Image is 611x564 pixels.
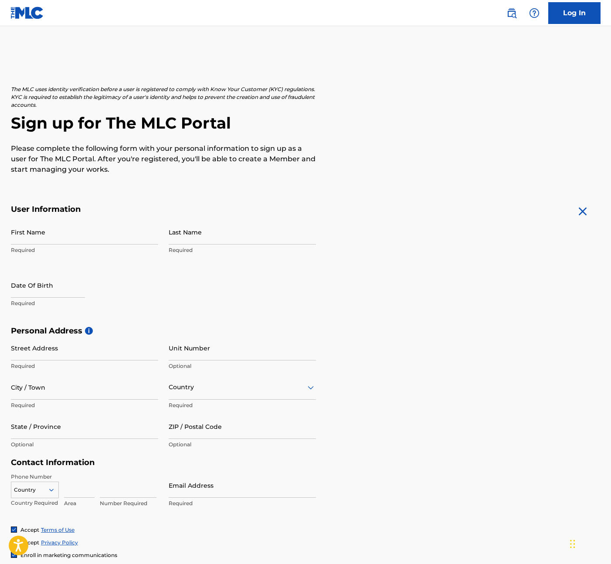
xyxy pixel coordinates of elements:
[169,499,316,507] p: Required
[20,527,39,533] span: Accept
[11,527,17,532] img: checkbox
[11,499,59,507] p: Country Required
[548,2,601,24] a: Log In
[11,458,316,468] h5: Contact Information
[11,401,158,409] p: Required
[11,441,158,448] p: Optional
[506,8,517,18] img: search
[11,143,316,175] p: Please complete the following form with your personal information to sign up as a user for The ML...
[11,299,158,307] p: Required
[503,4,520,22] a: Public Search
[169,401,316,409] p: Required
[41,527,75,533] a: Terms of Use
[85,327,93,335] span: i
[529,8,540,18] img: help
[526,4,543,22] div: Help
[11,362,158,370] p: Required
[20,539,39,546] span: Accept
[169,362,316,370] p: Optional
[11,113,600,133] h2: Sign up for The MLC Portal
[567,522,611,564] div: Widget de chat
[570,531,575,557] div: Arrastrar
[11,552,17,557] img: checkbox
[11,85,316,109] p: The MLC uses identity verification before a user is registered to comply with Know Your Customer ...
[100,499,156,507] p: Number Required
[11,204,316,214] h5: User Information
[41,539,78,546] a: Privacy Policy
[567,522,611,564] iframe: Chat Widget
[64,499,95,507] p: Area
[576,204,590,218] img: close
[11,326,600,336] h5: Personal Address
[169,441,316,448] p: Optional
[10,7,44,19] img: MLC Logo
[169,246,316,254] p: Required
[20,552,117,558] span: Enroll in marketing communications
[11,246,158,254] p: Required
